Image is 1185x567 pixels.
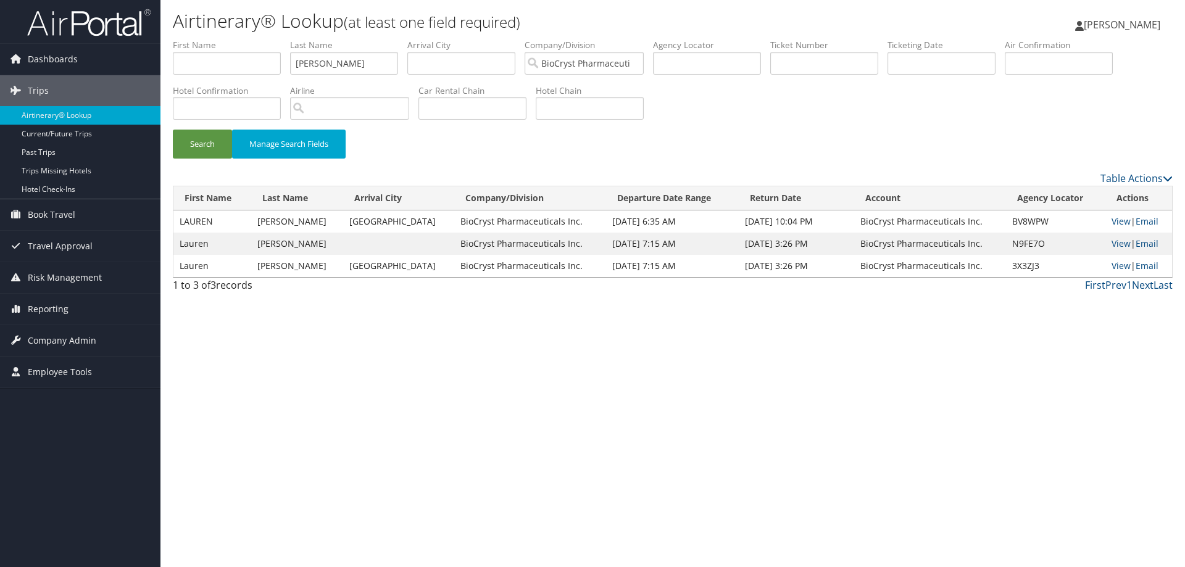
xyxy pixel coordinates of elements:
td: [GEOGRAPHIC_DATA] [343,255,454,277]
th: Account: activate to sort column ascending [854,186,1006,210]
a: [PERSON_NAME] [1075,6,1173,43]
td: | [1105,233,1172,255]
td: BioCryst Pharmaceuticals Inc. [454,233,606,255]
td: BioCryst Pharmaceuticals Inc. [454,210,606,233]
span: Risk Management [28,262,102,293]
span: Dashboards [28,44,78,75]
a: View [1112,260,1131,271]
td: [GEOGRAPHIC_DATA] [343,210,454,233]
a: Email [1136,215,1158,227]
h1: Airtinerary® Lookup [173,8,839,34]
td: Lauren [173,233,251,255]
th: Actions [1105,186,1172,210]
a: Table Actions [1100,172,1173,185]
a: Last [1154,278,1173,292]
td: N9FE7O [1006,233,1105,255]
a: Email [1136,238,1158,249]
th: Departure Date Range: activate to sort column ascending [606,186,739,210]
span: Trips [28,75,49,106]
th: Agency Locator: activate to sort column ascending [1006,186,1105,210]
a: View [1112,238,1131,249]
th: Last Name: activate to sort column ascending [251,186,343,210]
td: | [1105,210,1172,233]
label: Ticket Number [770,39,888,51]
a: Prev [1105,278,1126,292]
label: Airline [290,85,418,97]
td: 3X3ZJ3 [1006,255,1105,277]
span: Employee Tools [28,357,92,387]
td: [DATE] 6:35 AM [606,210,739,233]
span: Company Admin [28,325,96,356]
label: Air Confirmation [1005,39,1122,51]
td: | [1105,255,1172,277]
td: [DATE] 7:15 AM [606,233,739,255]
span: Travel Approval [28,231,93,262]
td: BioCryst Pharmaceuticals Inc. [854,233,1006,255]
td: BV8WPW [1006,210,1105,233]
td: [PERSON_NAME] [251,233,343,255]
td: [DATE] 3:26 PM [739,233,854,255]
a: Next [1132,278,1154,292]
a: 1 [1126,278,1132,292]
td: BioCryst Pharmaceuticals Inc. [854,255,1006,277]
span: 3 [210,278,216,292]
td: [DATE] 10:04 PM [739,210,854,233]
td: Lauren [173,255,251,277]
img: airportal-logo.png [27,8,151,37]
td: BioCryst Pharmaceuticals Inc. [854,210,1006,233]
label: Agency Locator [653,39,770,51]
label: Hotel Chain [536,85,653,97]
label: First Name [173,39,290,51]
label: Ticketing Date [888,39,1005,51]
div: 1 to 3 of records [173,278,409,299]
a: View [1112,215,1131,227]
small: (at least one field required) [344,12,520,32]
th: First Name: activate to sort column ascending [173,186,251,210]
label: Arrival City [407,39,525,51]
span: Reporting [28,294,69,325]
label: Last Name [290,39,407,51]
th: Return Date: activate to sort column ascending [739,186,854,210]
th: Arrival City: activate to sort column ascending [343,186,454,210]
th: Company/Division [454,186,606,210]
span: [PERSON_NAME] [1084,18,1160,31]
button: Manage Search Fields [232,130,346,159]
td: [PERSON_NAME] [251,210,343,233]
span: Book Travel [28,199,75,230]
button: Search [173,130,232,159]
td: BioCryst Pharmaceuticals Inc. [454,255,606,277]
a: First [1085,278,1105,292]
td: [DATE] 7:15 AM [606,255,739,277]
td: LAUREN [173,210,251,233]
td: [PERSON_NAME] [251,255,343,277]
a: Email [1136,260,1158,271]
label: Company/Division [525,39,653,51]
td: [DATE] 3:26 PM [739,255,854,277]
label: Car Rental Chain [418,85,536,97]
label: Hotel Confirmation [173,85,290,97]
